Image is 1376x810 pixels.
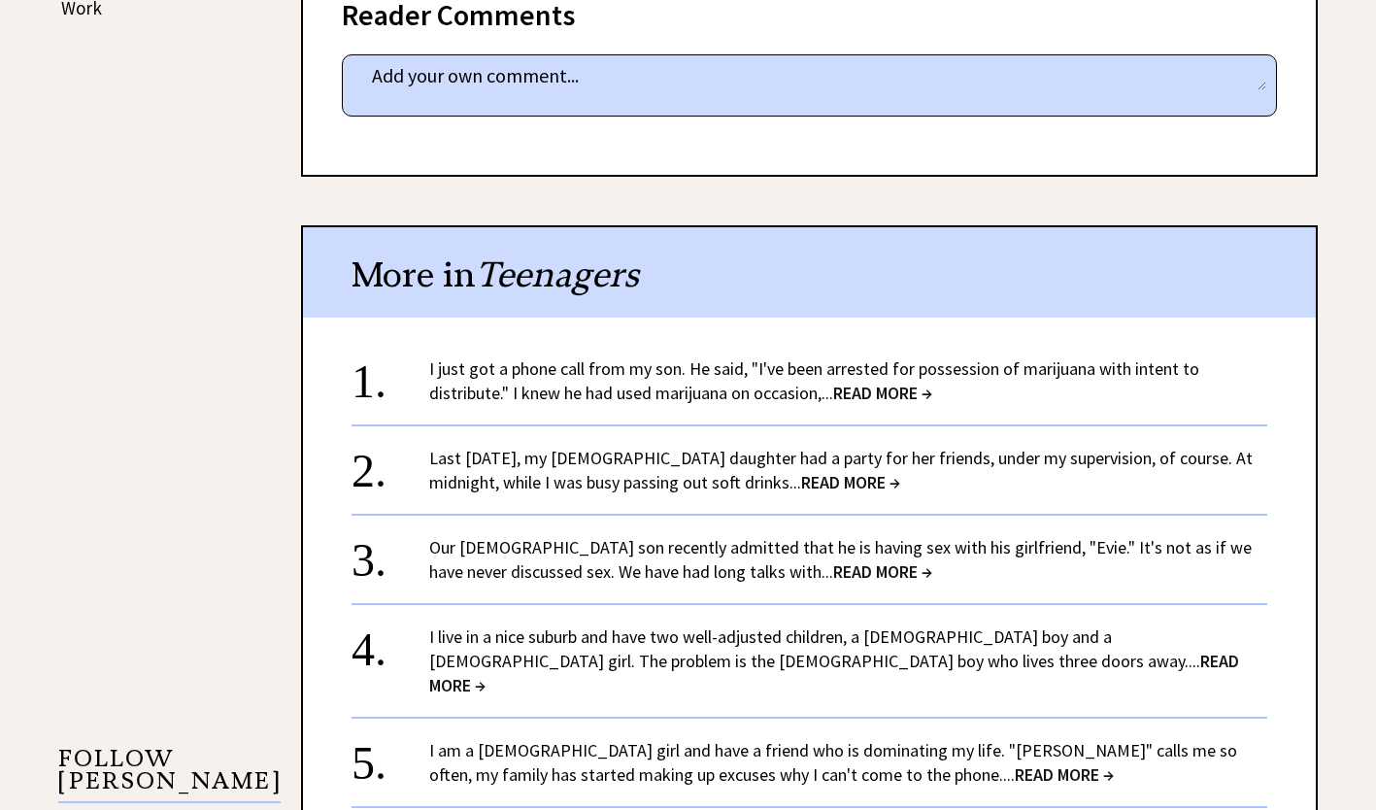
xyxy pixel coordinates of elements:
a: Last [DATE], my [DEMOGRAPHIC_DATA] daughter had a party for her friends, under my supervision, of... [429,447,1253,493]
span: READ MORE → [429,650,1239,696]
span: READ MORE → [1015,763,1114,786]
a: I am a [DEMOGRAPHIC_DATA] girl and have a friend who is dominating my life. "[PERSON_NAME]" calls... [429,739,1237,786]
a: I just got a phone call from my son. He said, "I've been arrested for possession of marijuana wit... [429,357,1199,404]
span: READ MORE → [801,471,900,493]
div: 5. [352,738,429,774]
div: More in [303,227,1316,318]
span: Teenagers [476,253,639,296]
a: Our [DEMOGRAPHIC_DATA] son recently admitted that he is having sex with his girlfriend, "Evie." I... [429,536,1252,583]
div: 4. [352,624,429,660]
a: I live in a nice suburb and have two well-adjusted children, a [DEMOGRAPHIC_DATA] boy and a [DEMO... [429,625,1239,696]
p: FOLLOW [PERSON_NAME] [58,748,281,803]
div: 1. [352,356,429,392]
div: 3. [352,535,429,571]
iframe: Advertisement [58,74,252,657]
div: 2. [352,446,429,482]
span: READ MORE → [833,382,932,404]
span: READ MORE → [833,560,932,583]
